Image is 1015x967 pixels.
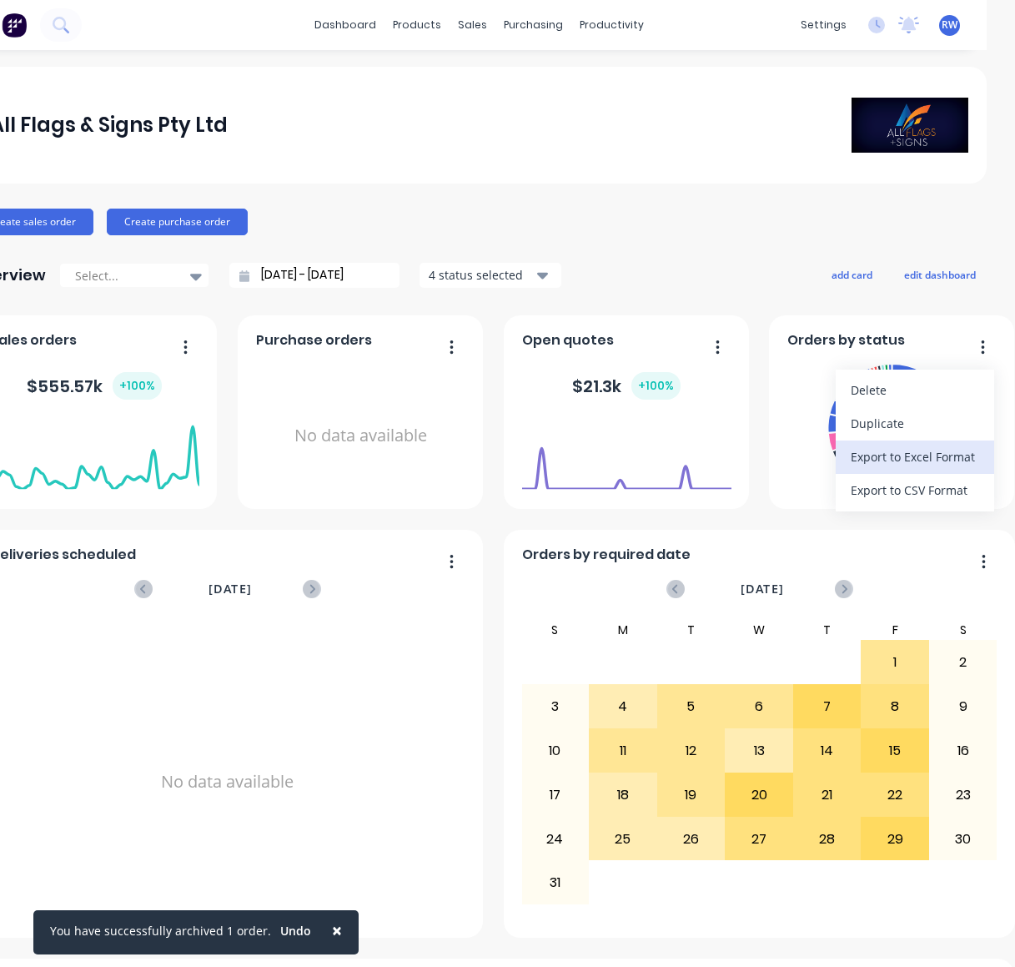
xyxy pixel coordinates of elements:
[792,13,855,38] div: settings
[522,862,589,904] div: 31
[930,730,997,772] div: 16
[793,620,862,640] div: T
[590,774,656,816] div: 18
[306,13,384,38] a: dashboard
[836,441,994,474] button: Export to Excel Format
[836,407,994,441] button: Duplicate
[658,818,725,860] div: 26
[861,620,929,640] div: F
[571,13,652,38] div: productivity
[851,411,979,436] div: Duplicate
[862,686,928,728] div: 8
[862,642,928,683] div: 1
[862,774,928,816] div: 22
[50,922,271,939] div: You have successfully archived 1 order.
[836,474,994,507] button: Export to CSV Format
[942,18,957,33] span: RW
[522,686,589,728] div: 3
[590,686,656,728] div: 4
[794,730,861,772] div: 14
[589,620,657,640] div: M
[450,13,495,38] div: sales
[521,620,590,640] div: S
[572,372,681,400] div: $ 21.3k
[429,266,534,284] div: 4 status selected
[384,13,450,38] div: products
[836,374,994,407] button: Delete
[851,478,979,502] div: Export to CSV Format
[725,620,793,640] div: W
[27,372,162,400] div: $ 555.57k
[741,580,784,598] span: [DATE]
[726,774,792,816] div: 20
[315,910,359,950] button: Close
[726,818,792,860] div: 27
[522,818,589,860] div: 24
[332,919,342,942] span: ×
[930,642,997,683] div: 2
[522,330,614,350] span: Open quotes
[851,378,979,402] div: Delete
[930,818,997,860] div: 30
[209,580,252,598] span: [DATE]
[420,263,561,288] button: 4 status selected
[851,445,979,469] div: Export to Excel Format
[657,620,726,640] div: T
[862,730,928,772] div: 15
[522,774,589,816] div: 17
[107,209,248,235] button: Create purchase order
[658,730,725,772] div: 12
[522,730,589,772] div: 10
[590,730,656,772] div: 11
[794,686,861,728] div: 7
[821,264,883,285] button: add card
[726,730,792,772] div: 13
[495,13,571,38] div: purchasing
[930,686,997,728] div: 9
[893,264,987,285] button: edit dashboard
[862,818,928,860] div: 29
[631,372,681,400] div: + 100 %
[256,330,372,350] span: Purchase orders
[852,98,968,153] img: All Flags & Signs Pty Ltd
[930,774,997,816] div: 23
[658,774,725,816] div: 19
[726,686,792,728] div: 6
[522,545,691,565] span: Orders by required date
[271,919,320,944] button: Undo
[113,372,162,400] div: + 100 %
[929,620,997,640] div: S
[2,13,27,38] img: Factory
[794,818,861,860] div: 28
[658,686,725,728] div: 5
[256,357,465,515] div: No data available
[787,330,905,350] span: Orders by status
[590,818,656,860] div: 25
[794,774,861,816] div: 21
